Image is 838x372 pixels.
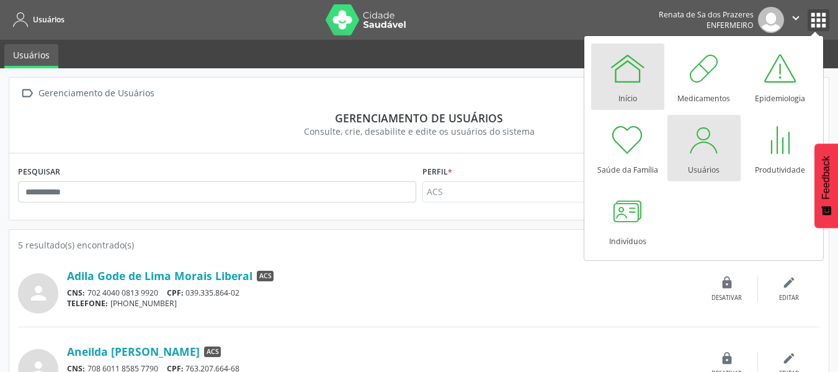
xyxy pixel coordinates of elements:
span: Enfermeiro [707,20,754,30]
div: 5 resultado(s) encontrado(s) [18,238,820,252]
span: Usuários [33,14,65,25]
a: Usuários [667,115,741,181]
i:  [18,84,36,102]
div: Gerenciamento de Usuários [36,84,156,102]
a: Saúde da Família [591,115,664,181]
div: Gerenciamento de usuários [27,111,811,125]
span: TELEFONE: [67,298,108,309]
span: CNS: [67,288,85,298]
span: Feedback [821,156,832,199]
a: Epidemiologia [744,43,817,110]
img: img [758,7,784,33]
i: lock [720,352,734,365]
div: Consulte, crie, desabilite e edite os usuários do sistema [27,125,811,138]
div: [PHONE_NUMBER] [67,298,696,309]
a: Usuários [9,9,65,30]
a: Indivíduos [591,186,664,253]
a: Medicamentos [667,43,741,110]
button:  [784,7,808,33]
a: Usuários [4,44,58,68]
div: Renata de Sa dos Prazeres [659,9,754,20]
span: CPF: [167,288,184,298]
span: ACS [204,347,221,358]
span: ACS [257,271,274,282]
button: Feedback - Mostrar pesquisa [814,143,838,228]
i: lock [720,276,734,289]
div: Desativar [711,294,742,302]
a: Adila Gode de Lima Morais Liberal [67,269,252,283]
label: Perfil [422,162,452,181]
a: Início [591,43,664,110]
button: apps [808,9,829,31]
i: edit [782,352,796,365]
i: person [27,282,50,304]
a: Produtividade [744,115,817,181]
a:  Gerenciamento de Usuários [18,84,156,102]
label: PESQUISAR [18,162,60,181]
div: Editar [779,294,799,302]
i: edit [782,276,796,289]
i:  [789,11,803,25]
a: Aneilda [PERSON_NAME] [67,345,200,358]
div: 702 4040 0813 9920 039.335.864-02 [67,288,696,298]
